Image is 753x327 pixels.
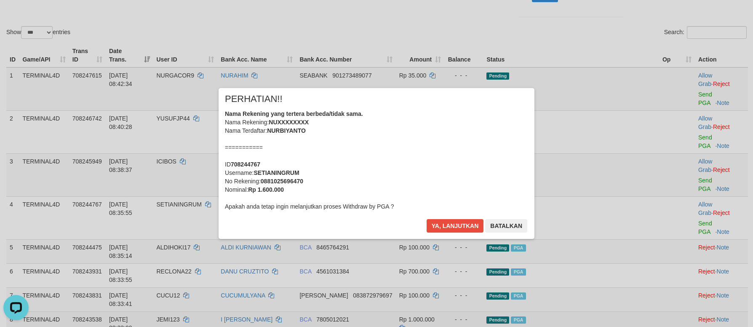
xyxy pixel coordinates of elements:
[427,219,484,233] button: Ya, lanjutkan
[225,95,283,103] span: PERHATIAN!!
[225,110,528,211] div: Nama Rekening: Nama Terdaftar: =========== ID Username: No Rekening: Nominal: Apakah anda tetap i...
[231,161,260,168] b: 708244767
[225,110,363,117] b: Nama Rekening yang tertera berbeda/tidak sama.
[485,219,527,233] button: Batalkan
[3,3,29,29] button: Open LiveChat chat widget
[269,119,309,126] b: NUXXXXXXXX
[267,127,306,134] b: NURBIYANTO
[254,169,299,176] b: SETIANINGRUM
[261,178,303,185] b: 0881025696470
[248,186,284,193] b: Rp 1.600.000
